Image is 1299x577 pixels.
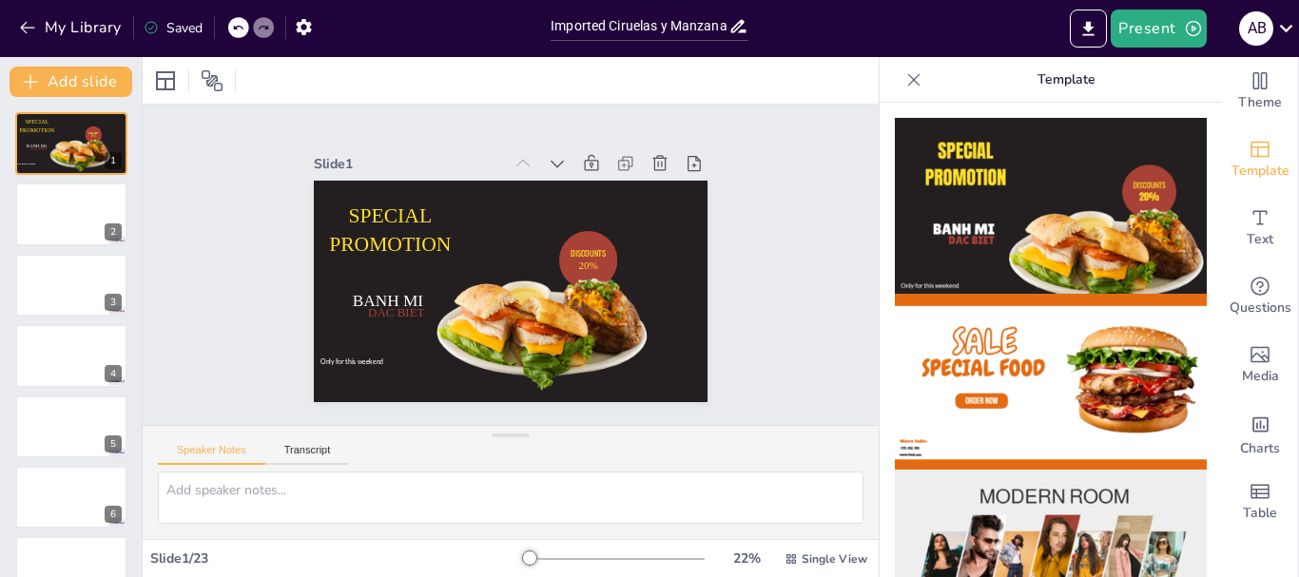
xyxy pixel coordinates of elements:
div: 1 [105,152,122,169]
button: Add slide [10,67,132,97]
div: 3 [15,254,127,317]
div: Layout [150,66,181,96]
div: Get real-time input from your audience [1222,262,1298,331]
button: My Library [14,12,129,43]
span: Questions [1230,298,1291,318]
div: Add charts and graphs [1222,399,1298,468]
img: thumb-2.png [895,294,1207,470]
span: Only for this weekend [296,272,357,305]
div: 1 [15,112,127,175]
div: 6 [105,506,122,523]
span: Charts [1240,438,1280,459]
span: SPECIAL PROMOTION [348,144,469,232]
div: 2 [105,223,122,240]
button: Present [1111,10,1206,48]
p: Template [929,57,1203,103]
span: BANH MI [27,144,47,148]
span: BANH MI [348,224,420,270]
span: SPECIAL PROMOTION [20,119,55,133]
span: DAC BIET [30,147,47,151]
span: Template [1231,161,1289,182]
button: Export to PowerPoint [1070,10,1107,48]
div: Add a table [1222,468,1298,536]
div: 6 [15,466,127,529]
span: Media [1242,366,1279,387]
span: Position [201,69,223,92]
span: Theme [1238,92,1282,113]
span: Single View [802,551,867,567]
div: 5 [105,435,122,452]
div: Add images, graphics, shapes or video [1222,331,1298,399]
div: 4 [105,365,122,382]
div: 22 % [724,549,769,567]
img: thumb-1.png [895,118,1207,294]
div: 5 [15,395,127,458]
div: Saved [144,19,203,37]
button: Speaker Notes [158,444,265,465]
div: 2 [15,183,127,245]
div: 4 [15,324,127,387]
button: a b [1239,10,1273,48]
div: a b [1239,11,1273,46]
span: DAC BIET [359,244,416,279]
div: Change the overall theme [1222,57,1298,125]
div: Slide 1 [368,84,548,177]
div: Slide 1 / 23 [150,549,522,567]
div: Add text boxes [1222,194,1298,262]
div: 3 [105,294,122,311]
span: Only for this weekend [17,163,35,164]
span: Text [1247,229,1273,250]
button: Transcript [265,444,350,465]
div: Add ready made slides [1222,125,1298,194]
input: Insert title [551,12,728,40]
span: Table [1243,503,1277,524]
